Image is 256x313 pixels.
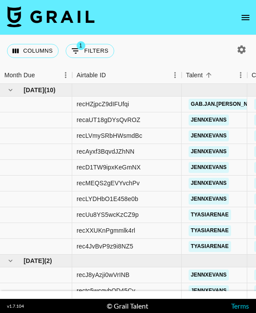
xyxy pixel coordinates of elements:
a: tyasiarenae [189,225,231,236]
div: recLYDHbO1E458e0b [77,194,138,203]
div: Talent [186,67,203,84]
button: Menu [234,68,247,82]
img: Grail Talent [7,6,95,27]
a: jennxevans [189,270,229,281]
a: jennxevans [189,285,229,296]
a: jennxevans [189,146,229,157]
div: recHZjpcZ9dIFUfqi [77,100,129,108]
span: 1 [77,41,85,50]
div: Airtable ID [77,67,106,84]
button: hide children [4,255,17,267]
span: ( 10 ) [44,86,56,94]
div: © Grail Talent [107,302,148,310]
div: recXXUKnPgmmlk4rl [77,226,135,235]
div: recMEQS2gEVYvchPv [77,179,140,187]
span: ( 2 ) [44,256,52,265]
div: recLVmySRbHWsmdBc [77,131,142,140]
span: [DATE] [24,256,44,265]
div: rec4JvBvP9z9i8NZ5 [77,242,133,251]
a: tyasiarenae [189,241,231,252]
span: [DATE] [24,86,44,94]
button: Show filters [66,44,114,58]
a: jennxevans [189,115,229,126]
button: Sort [106,69,118,81]
a: jennxevans [189,194,229,205]
div: recAyxf3BqvdJZhNN [77,147,134,156]
button: Menu [168,68,182,82]
div: rectc5wcqybOD45Cv [77,286,135,295]
div: Month Due [4,67,35,84]
a: jennxevans [189,162,229,173]
div: recUu8YS5wcKzCZ9p [77,210,139,219]
button: open drawer [237,9,254,26]
a: tyasiarenae [189,209,231,220]
button: Select columns [7,44,59,58]
button: hide children [4,84,17,96]
div: Talent [182,67,247,84]
a: jennxevans [189,130,229,141]
button: Sort [35,69,47,81]
div: v 1.7.104 [7,303,24,309]
a: jennxevans [189,178,229,189]
div: recD1TW9ipxKeGmNX [77,163,140,172]
div: recJ8yAzji0wVrINB [77,270,130,279]
a: Terms [231,302,249,310]
div: recaUT18gDYsQvROZ [77,115,140,124]
div: Airtable ID [72,67,182,84]
button: Sort [203,69,215,81]
button: Menu [59,68,72,82]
